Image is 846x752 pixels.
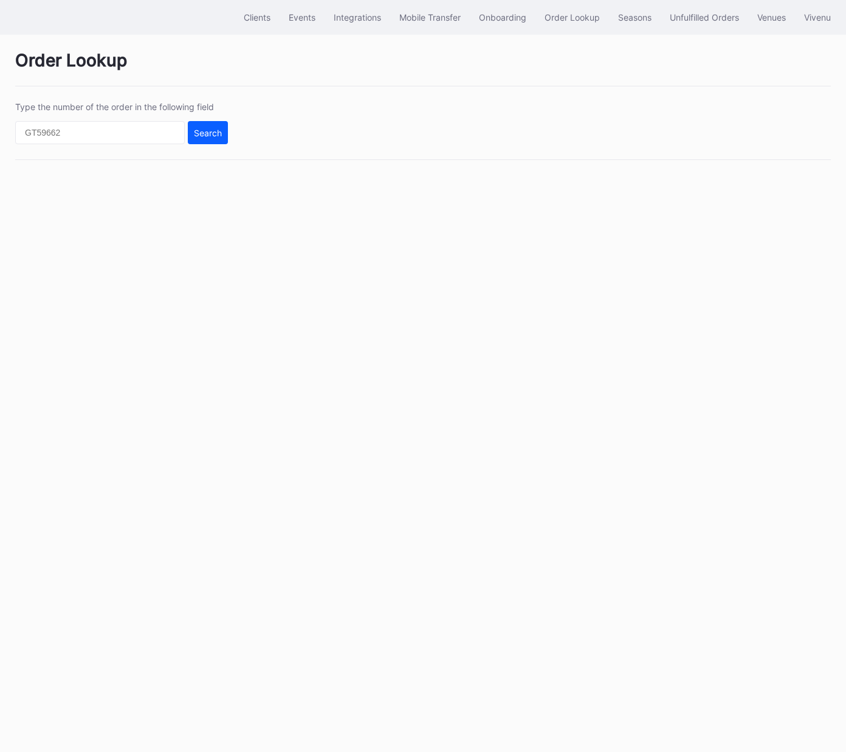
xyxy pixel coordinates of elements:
[757,12,786,23] div: Venues
[618,12,652,23] div: Seasons
[804,12,831,23] div: Vivenu
[15,102,228,112] div: Type the number of the order in the following field
[188,121,228,144] button: Search
[280,6,325,29] button: Events
[609,6,661,29] button: Seasons
[235,6,280,29] button: Clients
[334,12,381,23] div: Integrations
[795,6,840,29] button: Vivenu
[194,128,222,138] div: Search
[244,12,270,23] div: Clients
[661,6,748,29] button: Unfulfilled Orders
[748,6,795,29] button: Venues
[399,12,461,23] div: Mobile Transfer
[670,12,739,23] div: Unfulfilled Orders
[545,12,600,23] div: Order Lookup
[325,6,390,29] button: Integrations
[479,12,526,23] div: Onboarding
[535,6,609,29] button: Order Lookup
[390,6,470,29] button: Mobile Transfer
[15,50,831,86] div: Order Lookup
[470,6,535,29] button: Onboarding
[15,121,185,144] input: GT59662
[289,12,315,23] div: Events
